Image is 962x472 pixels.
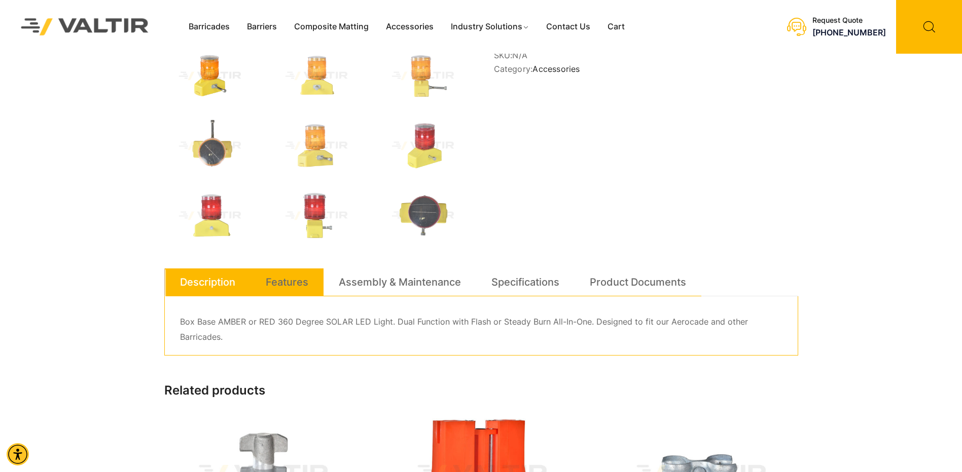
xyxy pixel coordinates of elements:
a: Composite Matting [286,19,377,34]
img: An orange rotating beacon light mounted on a yellow base, commonly used for warning or signaling. [271,49,362,103]
div: Request Quote [812,16,886,25]
h2: Related products [164,383,798,398]
a: Specifications [491,268,559,296]
img: A red warning light mounted on a yellow base, designed for alert signals or safety notifications. [377,119,469,173]
a: Cart [599,19,633,34]
img: Valtir Rentals [8,5,162,49]
p: Box Base AMBER or RED 360 Degree SOLAR LED Light. Dual Function with Flash or Steady Burn All-In-... [180,314,782,345]
a: call (888) 496-3625 [812,27,886,37]
a: Barricades [180,19,238,34]
div: Accessibility Menu [7,443,29,465]
a: Barriers [238,19,286,34]
span: SKU: [494,51,798,60]
img: A solar-powered warning light with a round red lens and a yellow base. [377,188,469,243]
a: Accessories [377,19,442,34]
a: Features [266,268,308,296]
img: A yellow device with a circular black lens and an orange border, featuring a metal rod on top. [164,119,256,173]
span: Category: [494,64,798,74]
a: Contact Us [538,19,599,34]
a: Assembly & Maintenance [339,268,461,296]
img: Light_360Box_Amber_3Q.jpg [164,49,256,103]
a: Description [180,268,235,296]
img: A red warning light mounted on a yellow base, designed for alert signals. [164,188,256,243]
img: An orange rotating beacon light mounted on a yellow base with a metal attachment. [377,49,469,103]
img: An orange rotating beacon light mounted on a yellow base, designed for visibility and safety. [271,119,362,173]
span: N/A [512,50,527,60]
a: Accessories [532,64,580,74]
img: A red warning light mounted on a yellow base, designed for alert signals or notifications. [271,188,362,243]
a: Product Documents [590,268,686,296]
a: Industry Solutions [442,19,538,34]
